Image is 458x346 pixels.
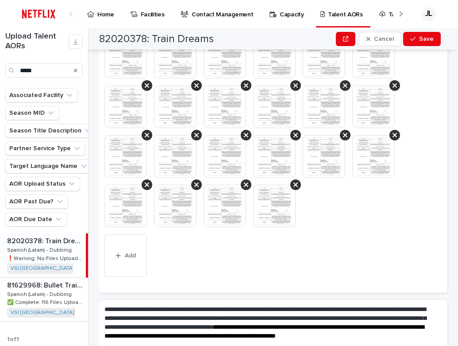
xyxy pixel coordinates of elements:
h1: Upload Talent AORs [5,32,69,51]
p: 81629968: Bullet Train Explosion [7,280,86,290]
button: Save [403,32,441,46]
p: ✅ Complete: 116 Files Uploaded [7,298,86,306]
p: 82020378: Train Dreams [7,235,84,245]
span: Add [125,253,136,259]
button: Partner Service Type [5,141,85,156]
button: AOR Past Due? [5,194,68,209]
a: VSI [GEOGRAPHIC_DATA] [11,310,74,316]
button: Season Title Description [5,124,96,138]
button: AOR Due Date [5,212,67,226]
p: Spanish (Latam) - Dubbing [7,290,73,298]
img: ifQbXi3ZQGMSEF7WDB7W [18,5,60,23]
button: Season MID [5,106,59,120]
span: Cancel [374,36,394,42]
button: Target Language Name [5,159,92,173]
a: VSI [GEOGRAPHIC_DATA] [11,265,74,272]
input: Search [5,63,83,78]
h2: 82020378: Train Dreams [99,33,214,46]
button: Add [104,234,147,277]
p: ❗️Warning: No Files Uploaded [7,254,84,262]
div: JL [422,7,436,21]
button: Cancel [359,32,401,46]
p: Spanish (Latam) - Dubbing [7,245,73,253]
span: Save [419,36,434,42]
button: Associated Facility [5,88,78,102]
button: AOR Upload Status [5,177,80,191]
